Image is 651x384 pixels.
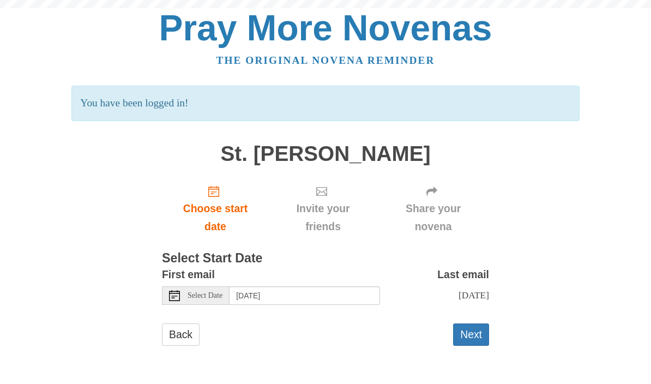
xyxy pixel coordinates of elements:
label: Last email [437,266,489,284]
span: Choose start date [173,200,258,236]
span: [DATE] [459,290,489,301]
div: Click "Next" to confirm your start date first. [269,176,377,241]
span: Invite your friends [280,200,366,236]
a: Back [162,323,200,346]
a: The original novena reminder [216,55,435,66]
button: Next [453,323,489,346]
a: Choose start date [162,176,269,241]
h1: St. [PERSON_NAME] [162,142,489,166]
h3: Select Start Date [162,251,489,266]
label: First email [162,266,215,284]
div: Click "Next" to confirm your start date first. [377,176,489,241]
span: Select Date [188,292,222,299]
span: Share your novena [388,200,478,236]
p: You have been logged in! [71,86,579,121]
a: Pray More Novenas [159,8,492,48]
